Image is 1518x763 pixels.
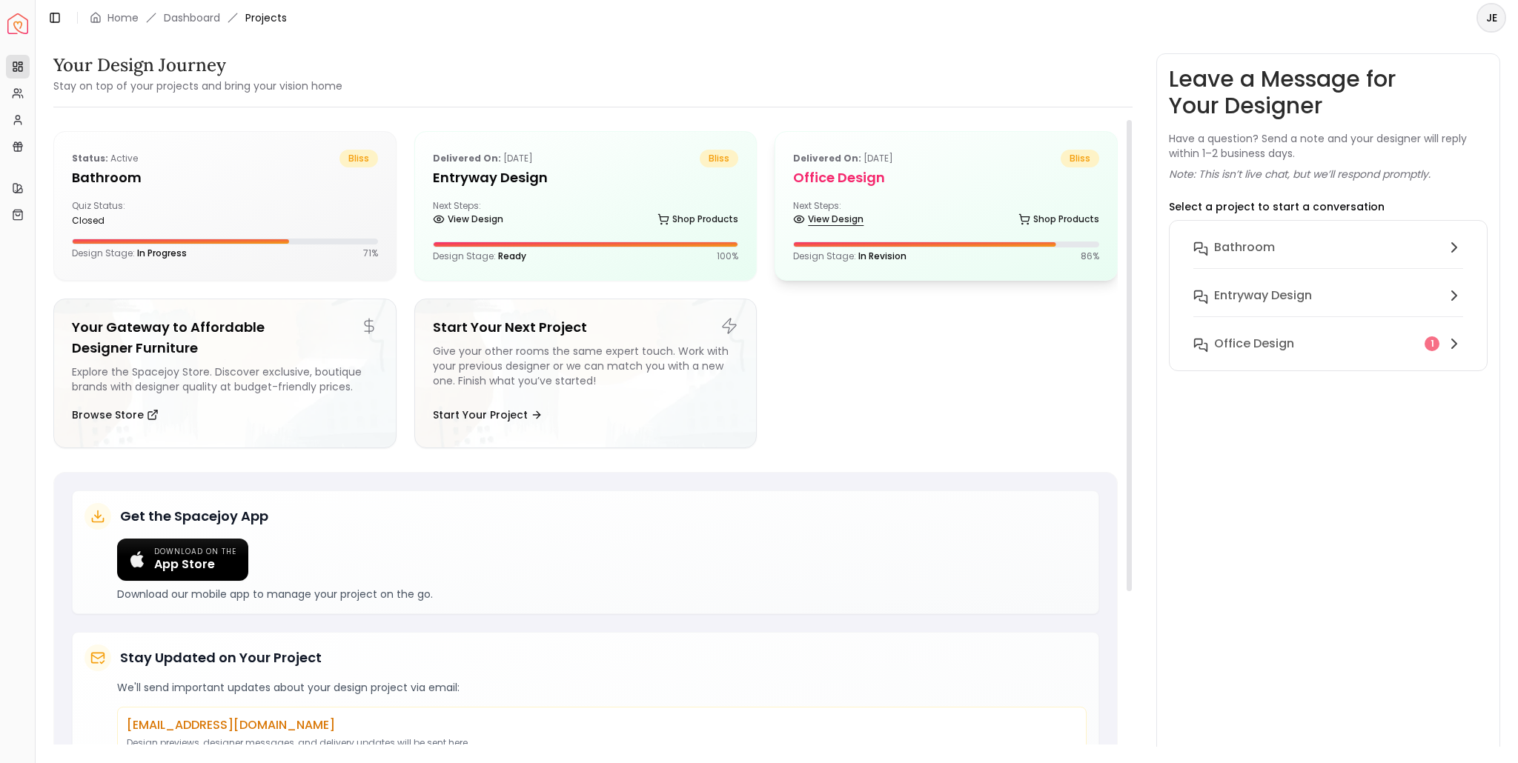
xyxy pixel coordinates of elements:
p: Design Stage: [72,247,187,259]
p: 71 % [363,247,378,259]
span: bliss [1061,150,1099,167]
p: [DATE] [793,150,893,167]
p: active [72,150,138,167]
p: Select a project to start a conversation [1169,199,1385,214]
p: Download our mobile app to manage your project on the go. [117,587,1087,602]
a: View Design [433,209,503,230]
h3: Your Design Journey [53,53,342,77]
p: Note: This isn’t live chat, but we’ll respond promptly. [1169,167,1431,181]
button: JE [1476,3,1506,33]
span: bliss [339,150,378,167]
a: View Design [793,209,864,230]
span: In Progress [137,247,187,259]
a: Shop Products [657,209,738,230]
div: closed [72,215,219,227]
h6: Bathroom [1214,239,1275,256]
a: Spacejoy [7,13,28,34]
h5: Get the Spacejoy App [120,506,268,527]
nav: breadcrumb [90,10,287,25]
b: Delivered on: [433,152,501,164]
div: Quiz Status: [72,200,219,227]
b: Delivered on: [793,152,861,164]
a: Download on the App Store [117,539,248,581]
div: Next Steps: [433,200,739,230]
h5: Office design [793,167,1099,188]
b: Status: [72,152,108,164]
div: 1 [1425,336,1439,351]
h6: entryway design [1214,287,1312,304]
span: JE [1478,4,1505,31]
button: Browse Store [72,400,159,430]
span: In Revision [858,250,907,262]
span: Download on the [154,547,236,557]
h5: Start Your Next Project [433,317,739,338]
span: Ready [498,250,526,262]
p: 86 % [1081,250,1099,262]
div: Give your other rooms the same expert touch. Work with your previous designer or we can match you... [433,344,739,394]
img: Spacejoy Logo [7,13,28,34]
img: Apple logo [129,551,145,567]
button: Bathroom [1181,233,1475,281]
a: Shop Products [1018,209,1099,230]
p: Design previews, designer messages, and delivery updates will be sent here [127,737,1077,749]
h3: Leave a Message for Your Designer [1169,66,1488,119]
h5: Bathroom [72,167,378,188]
a: Home [107,10,139,25]
p: We'll send important updates about your design project via email: [117,680,1087,695]
p: [DATE] [433,150,533,167]
small: Stay on top of your projects and bring your vision home [53,79,342,93]
p: Design Stage: [793,250,907,262]
a: Your Gateway to Affordable Designer FurnitureExplore the Spacejoy Store. Discover exclusive, bout... [53,299,397,448]
h5: entryway design [433,167,739,188]
div: Next Steps: [793,200,1099,230]
div: Explore the Spacejoy Store. Discover exclusive, boutique brands with designer quality at budget-f... [72,364,378,394]
span: Projects [245,10,287,25]
a: Dashboard [164,10,220,25]
h6: Office design [1214,335,1294,353]
button: Start Your Project [433,400,543,430]
p: Have a question? Send a note and your designer will reply within 1–2 business days. [1169,131,1488,161]
span: App Store [154,557,236,572]
p: [EMAIL_ADDRESS][DOMAIN_NAME] [127,716,1077,734]
h5: Stay Updated on Your Project [120,647,322,668]
p: Design Stage: [433,250,526,262]
p: 100 % [717,250,738,262]
span: bliss [700,150,738,167]
button: Office design1 [1181,329,1475,359]
h5: Your Gateway to Affordable Designer Furniture [72,317,378,359]
button: entryway design [1181,281,1475,329]
a: Start Your Next ProjectGive your other rooms the same expert touch. Work with your previous desig... [414,299,758,448]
